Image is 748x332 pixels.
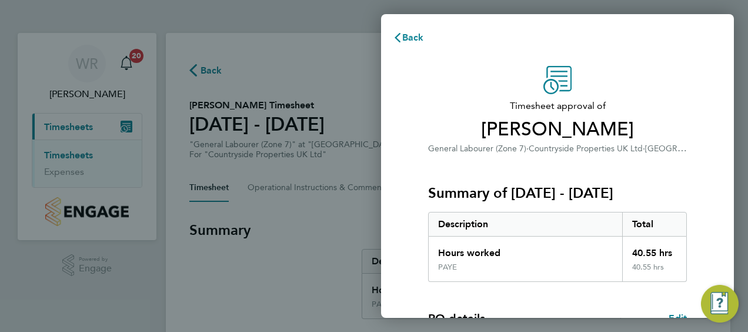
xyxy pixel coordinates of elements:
[701,285,739,323] button: Engage Resource Center
[381,26,436,49] button: Back
[526,144,529,154] span: ·
[669,311,687,326] a: Edit
[428,310,485,327] h4: PO details
[428,99,687,113] span: Timesheet approval of
[529,144,643,154] span: Countryside Properties UK Ltd
[428,144,526,154] span: General Labourer (Zone 7)
[428,118,687,141] span: [PERSON_NAME]
[622,213,687,236] div: Total
[622,263,687,281] div: 40.55 hrs
[669,313,687,324] span: Edit
[428,212,687,282] div: Summary of 18 - 24 Aug 2025
[429,213,622,236] div: Description
[622,237,687,263] div: 40.55 hrs
[402,32,424,43] span: Back
[438,263,457,272] div: PAYE
[429,237,622,263] div: Hours worked
[643,144,645,154] span: ·
[428,184,687,202] h3: Summary of [DATE] - [DATE]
